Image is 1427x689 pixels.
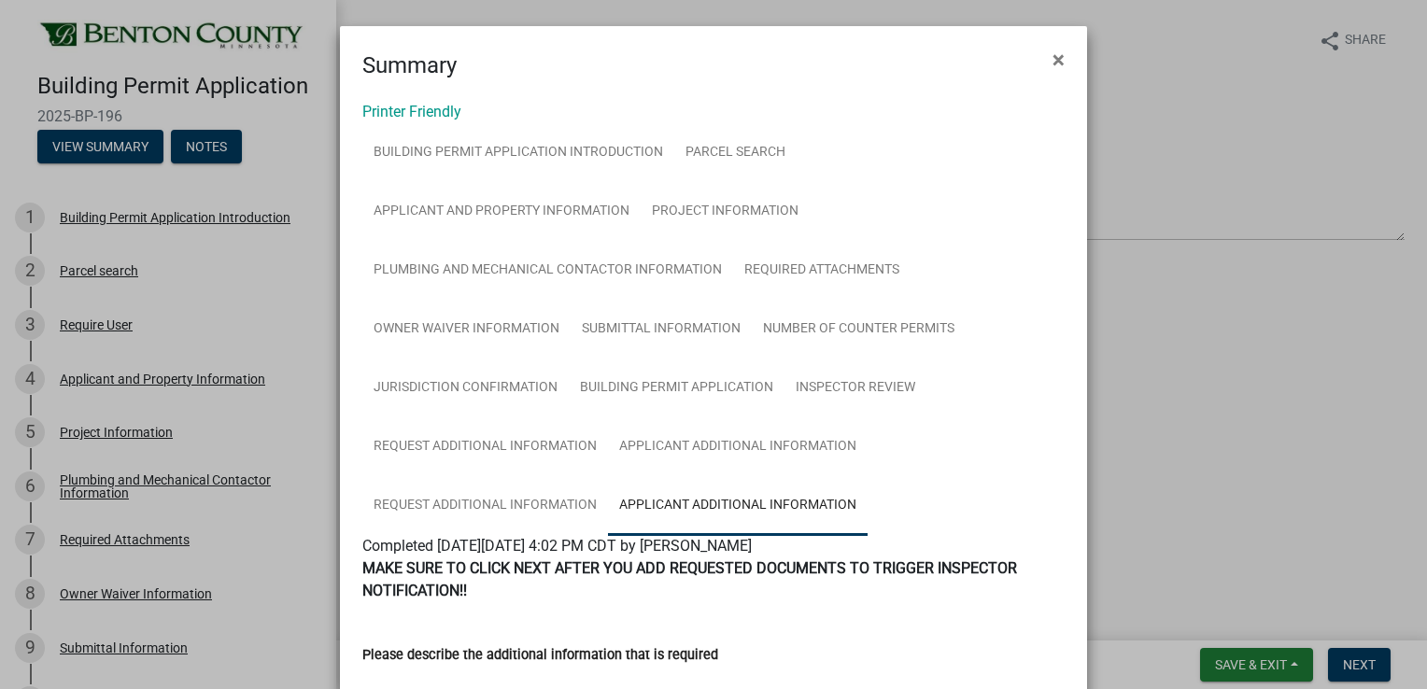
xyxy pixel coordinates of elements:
span: × [1053,47,1065,73]
button: Close [1038,34,1080,86]
a: Applicant Additional Information [608,476,868,536]
a: Project Information [641,182,810,242]
a: Building Permit Application Introduction [362,123,674,183]
a: Jurisdiction Confirmation [362,359,569,418]
a: Plumbing and Mechanical Contactor Information [362,241,733,301]
a: Building Permit Application [569,359,784,418]
a: Request Additional Information [362,476,608,536]
a: Request Additional Information [362,417,608,477]
a: Parcel search [674,123,797,183]
strong: MAKE SURE TO CLICK NEXT AFTER YOU ADD REQUESTED DOCUMENTS TO TRIGGER INSPECTOR NOTIFICATION!! [362,559,1017,599]
a: Submittal Information [571,300,752,359]
h4: Summary [362,49,457,82]
a: Owner Waiver Information [362,300,571,359]
span: Completed [DATE][DATE] 4:02 PM CDT by [PERSON_NAME] [362,537,752,555]
a: Inspector Review [784,359,926,418]
a: Required Attachments [733,241,911,301]
a: Applicant and Property Information [362,182,641,242]
a: Applicant Additional Information [608,417,868,477]
a: Printer Friendly [362,103,461,120]
label: Please describe the additional information that is required [362,649,718,662]
a: Number of Counter Permits [752,300,966,359]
